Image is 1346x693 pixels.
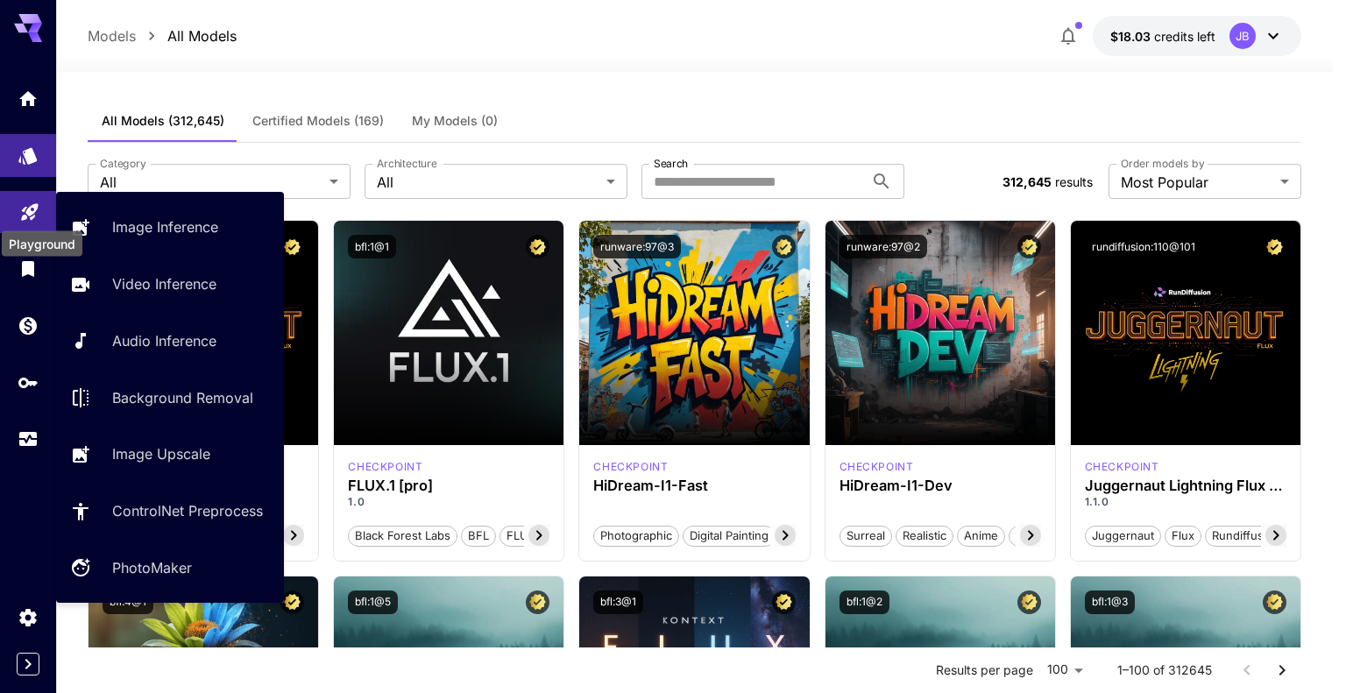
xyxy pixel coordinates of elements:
[18,371,39,393] div: API Keys
[593,235,681,258] button: runware:97@3
[167,25,237,46] p: All Models
[839,590,889,614] button: bfl:1@2
[112,500,263,521] p: ControlNet Preprocess
[1121,172,1273,193] span: Most Popular
[1002,174,1052,189] span: 312,645
[56,547,284,590] a: PhotoMaker
[1085,494,1286,510] p: 1.1.0
[56,433,284,476] a: Image Upscale
[112,557,192,578] p: PhotoMaker
[462,527,495,545] span: BFL
[526,590,549,614] button: Certified Model – Vetted for best performance and includes a commercial license.
[112,273,216,294] p: Video Inference
[348,590,398,614] button: bfl:1@5
[1263,590,1286,614] button: Certified Model – Vetted for best performance and includes a commercial license.
[102,113,224,129] span: All Models (312,645)
[252,113,384,129] span: Certified Models (169)
[18,139,39,161] div: Models
[377,156,436,171] label: Architecture
[1017,235,1041,258] button: Certified Model – Vetted for best performance and includes a commercial license.
[958,527,1004,545] span: Anime
[839,235,927,258] button: runware:97@2
[1085,459,1159,475] p: checkpoint
[18,315,39,336] div: Wallet
[1040,657,1089,682] div: 100
[348,477,549,494] h3: FLUX.1 [pro]
[654,156,688,171] label: Search
[1263,235,1286,258] button: Certified Model – Vetted for best performance and includes a commercial license.
[412,113,498,129] span: My Models (0)
[839,459,914,475] div: HiDream Dev
[88,25,136,46] p: Models
[839,477,1041,494] h3: HiDream-I1-Dev
[1017,590,1041,614] button: Certified Model – Vetted for best performance and includes a commercial license.
[18,606,39,628] div: Settings
[348,235,396,258] button: bfl:1@1
[348,459,422,475] div: fluxpro
[684,527,775,545] span: Digital Painting
[1229,23,1256,49] div: JB
[1121,156,1204,171] label: Order models by
[112,216,218,237] p: Image Inference
[348,459,422,475] p: checkpoint
[112,387,253,408] p: Background Removal
[2,231,82,257] div: Playground
[1086,527,1160,545] span: juggernaut
[1110,27,1215,46] div: $18.0337
[18,88,39,110] div: Home
[280,235,304,258] button: Certified Model – Vetted for best performance and includes a commercial license.
[594,527,678,545] span: Photographic
[100,156,146,171] label: Category
[56,263,284,306] a: Video Inference
[1165,527,1201,545] span: flux
[896,527,953,545] span: Realistic
[112,443,210,464] p: Image Upscale
[56,376,284,419] a: Background Removal
[18,258,39,279] div: Library
[1117,661,1212,679] p: 1–100 of 312645
[349,527,457,545] span: Black Forest Labs
[593,590,643,614] button: bfl:3@1
[377,172,599,193] span: All
[112,330,216,351] p: Audio Inference
[1110,29,1154,44] span: $18.03
[1154,29,1215,44] span: credits left
[100,172,322,193] span: All
[18,428,39,450] div: Usage
[1265,653,1300,688] button: Go to next page
[19,196,40,218] div: Playground
[17,653,39,675] button: Expand sidebar
[526,235,549,258] button: Certified Model – Vetted for best performance and includes a commercial license.
[1085,477,1286,494] h3: Juggernaut Lightning Flux by RunDiffusion
[593,477,795,494] h3: HiDream-I1-Fast
[1055,174,1093,189] span: results
[88,25,237,46] nav: breadcrumb
[593,459,668,475] p: checkpoint
[1009,527,1064,545] span: Stylized
[56,206,284,249] a: Image Inference
[280,590,304,614] button: Certified Model – Vetted for best performance and includes a commercial license.
[772,590,796,614] button: Certified Model – Vetted for best performance and includes a commercial license.
[56,490,284,533] a: ControlNet Preprocess
[839,459,914,475] p: checkpoint
[56,320,284,363] a: Audio Inference
[772,235,796,258] button: Certified Model – Vetted for best performance and includes a commercial license.
[1085,235,1202,258] button: rundiffusion:110@101
[1093,16,1301,56] button: $18.0337
[1206,527,1286,545] span: rundiffusion
[840,527,891,545] span: Surreal
[1085,590,1135,614] button: bfl:1@3
[348,494,549,510] p: 1.0
[1085,459,1159,475] div: FLUX.1 D
[593,459,668,475] div: HiDream Fast
[500,527,580,545] span: FLUX.1 [pro]
[936,661,1033,679] p: Results per page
